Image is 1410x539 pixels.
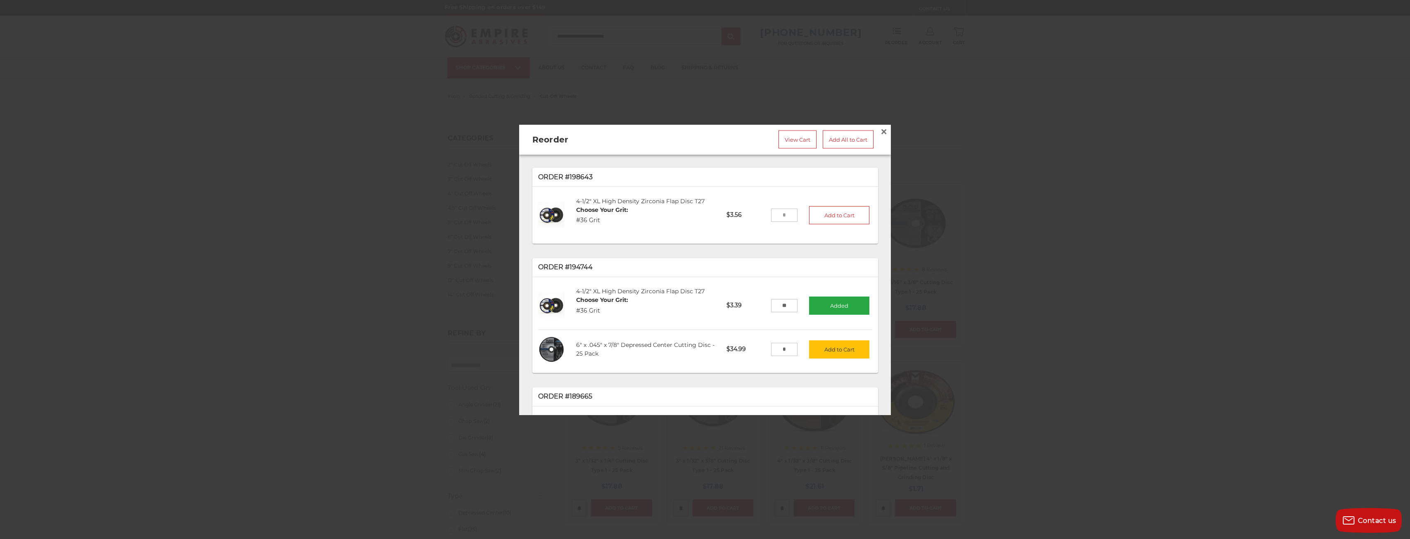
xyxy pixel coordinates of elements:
[538,292,565,319] img: 4-1/2
[809,340,869,358] button: Add to Cart
[538,392,872,401] p: Order #189665
[1336,508,1402,533] button: Contact us
[538,262,872,272] p: Order #194744
[576,205,628,214] dt: Choose Your Grit:
[576,287,705,295] a: 4-1/2" XL High Density Zirconia Flap Disc T27
[532,133,669,145] h2: Reorder
[1358,517,1396,525] span: Contact us
[576,296,628,304] dt: Choose Your Grit:
[538,336,565,363] img: 6
[809,296,869,314] button: Added
[576,306,628,315] dd: #36 Grit
[880,123,888,139] span: ×
[823,130,874,148] a: Add All to Cart
[538,172,872,182] p: Order #198643
[576,216,628,225] dd: #36 Grit
[538,202,565,228] img: 4-1/2
[779,130,817,148] a: View Cart
[721,205,771,225] p: $3.56
[721,295,771,316] p: $3.39
[809,206,869,224] button: Add to Cart
[576,197,705,204] a: 4-1/2" XL High Density Zirconia Flap Disc T27
[877,125,890,138] a: Close
[576,341,714,357] a: 6" x .045" x 7/8" Depressed Center Cutting Disc - 25 Pack
[721,339,771,359] p: $34.99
